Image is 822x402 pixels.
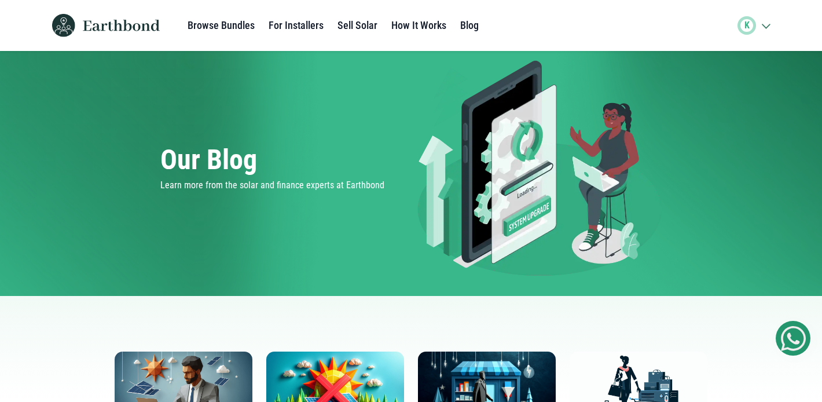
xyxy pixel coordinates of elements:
[781,326,806,351] img: Get Started On Earthbond Via Whatsapp
[269,14,324,37] a: For Installers
[47,5,160,46] a: Earthbond icon logo Earthbond text logo
[188,14,255,37] a: Browse Bundles
[416,56,662,291] img: Green energy system upgrade image
[391,14,446,37] a: How It Works
[83,20,160,31] img: Earthbond text logo
[337,14,377,37] a: Sell Solar
[47,14,80,37] img: Earthbond icon logo
[744,19,750,32] span: K
[160,178,406,192] p: Learn more from the solar and finance experts at Earthbond
[160,146,406,174] h1: Our Blog
[460,14,479,37] a: Blog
